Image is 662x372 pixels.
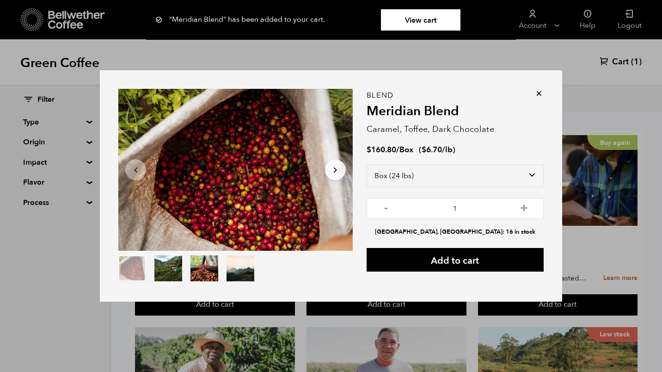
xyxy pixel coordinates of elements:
button: - [380,203,392,212]
span: $ [367,144,371,155]
span: $ [422,144,426,155]
span: / [396,144,399,155]
button: + [518,203,530,212]
span: ( ) [419,144,455,155]
p: Caramel, Toffee, Dark Chocolate [367,123,544,136]
bdi: 160.80 [367,144,396,155]
bdi: 6.70 [422,144,442,155]
span: /lb [442,144,453,155]
span: Box [399,144,413,155]
button: Add to cart [367,248,544,272]
li: [GEOGRAPHIC_DATA], [GEOGRAPHIC_DATA]: 16 in stock [367,228,544,236]
h2: Meridian Blend [367,104,544,119]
